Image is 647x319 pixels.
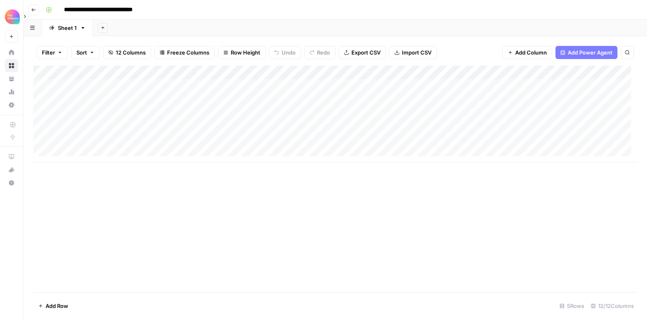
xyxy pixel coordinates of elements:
div: What's new? [5,164,18,176]
button: Redo [304,46,335,59]
a: AirOps Academy [5,150,18,163]
button: Add Power Agent [555,46,617,59]
button: Row Height [218,46,266,59]
button: Add Row [33,299,73,312]
div: 5 Rows [556,299,587,312]
button: Filter [37,46,68,59]
span: Row Height [231,48,260,57]
span: Add Power Agent [568,48,613,57]
button: Add Column [502,46,552,59]
a: Sheet 1 [42,20,93,36]
a: Usage [5,85,18,98]
button: Export CSV [339,46,386,59]
span: Import CSV [402,48,431,57]
button: What's new? [5,163,18,176]
a: Home [5,46,18,59]
button: 12 Columns [103,46,151,59]
span: Undo [282,48,296,57]
img: Alliance Logo [5,9,20,24]
div: Sheet 1 [58,24,77,32]
span: Sort [76,48,87,57]
a: Browse [5,59,18,72]
span: Freeze Columns [167,48,209,57]
a: Settings [5,98,18,112]
span: Add Row [46,302,68,310]
span: Filter [42,48,55,57]
div: 12/12 Columns [587,299,637,312]
button: Help + Support [5,176,18,189]
button: Sort [71,46,100,59]
button: Workspace: Alliance [5,7,18,27]
span: Export CSV [351,48,381,57]
span: Add Column [515,48,547,57]
button: Undo [269,46,301,59]
button: Freeze Columns [154,46,215,59]
button: Import CSV [389,46,437,59]
a: Your Data [5,72,18,85]
span: Redo [317,48,330,57]
span: 12 Columns [116,48,146,57]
